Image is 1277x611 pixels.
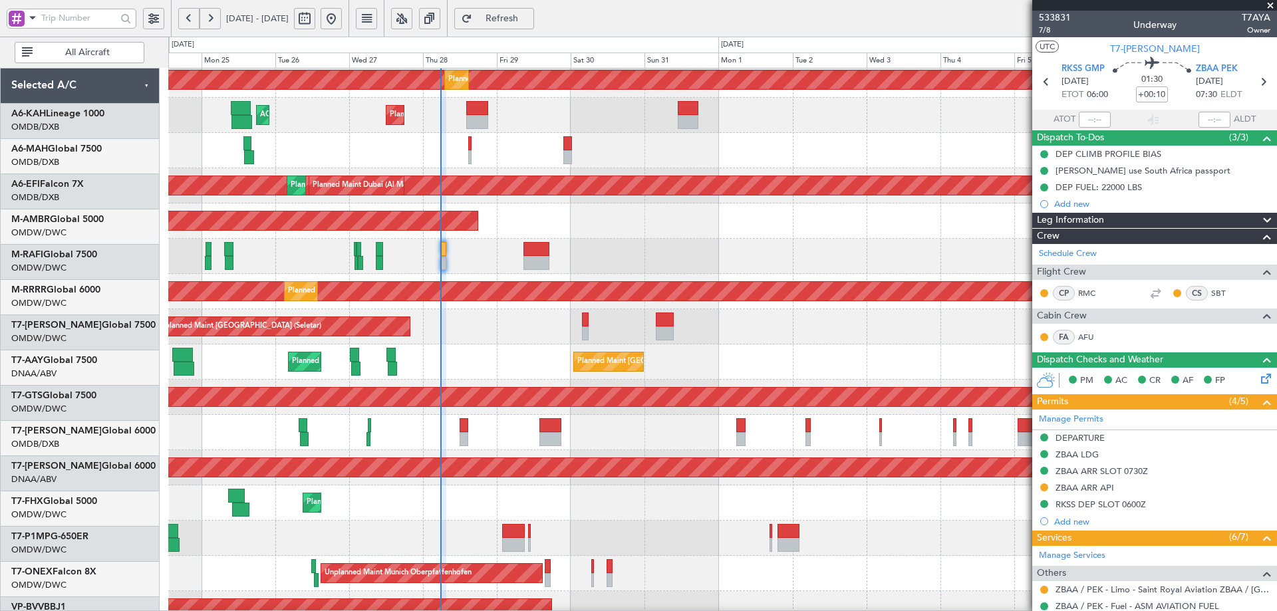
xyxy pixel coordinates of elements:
[390,105,612,125] div: Planned Maint [GEOGRAPHIC_DATA] ([GEOGRAPHIC_DATA] Intl)
[11,180,40,189] span: A6-EFI
[11,426,156,435] a: T7-[PERSON_NAME]Global 6000
[1036,41,1059,53] button: UTC
[307,493,438,513] div: Planned Maint Dubai (Al Maktoum Intl)
[11,121,59,133] a: OMDB/DXB
[1056,482,1114,493] div: ZBAA ARR API
[11,144,48,154] span: A6-MAH
[1039,25,1071,36] span: 7/8
[1039,413,1103,426] a: Manage Permits
[172,39,194,51] div: [DATE]
[156,316,321,336] div: Unplanned Maint [GEOGRAPHIC_DATA] (Seletar)
[1110,42,1200,56] span: T7-[PERSON_NAME]
[1229,394,1248,408] span: (4/5)
[1056,148,1161,160] div: DEP CLIMB PROFILE BIAS
[475,14,529,23] span: Refresh
[11,579,67,591] a: OMDW/DWC
[1196,62,1238,76] span: ZBAA PEK
[1037,531,1071,546] span: Services
[11,262,67,274] a: OMDW/DWC
[1062,88,1083,102] span: ETOT
[11,227,67,239] a: OMDW/DWC
[11,391,96,400] a: T7-GTSGlobal 7500
[1196,88,1217,102] span: 07:30
[1037,130,1104,146] span: Dispatch To-Dos
[793,53,867,68] div: Tue 2
[11,544,67,556] a: OMDW/DWC
[291,176,422,195] div: Planned Maint Dubai (Al Maktoum Intl)
[11,109,104,118] a: A6-KAHLineage 1000
[867,53,940,68] div: Wed 3
[1054,198,1270,209] div: Add new
[11,109,46,118] span: A6-KAH
[940,53,1014,68] div: Thu 4
[423,53,497,68] div: Thu 28
[11,144,102,154] a: A6-MAHGlobal 7500
[11,191,59,203] a: OMDB/DXB
[1056,182,1142,193] div: DEP FUEL: 22000 LBS
[11,285,100,295] a: M-RRRRGlobal 6000
[1234,113,1256,126] span: ALDT
[577,352,799,372] div: Planned Maint [GEOGRAPHIC_DATA] ([GEOGRAPHIC_DATA] Intl)
[721,39,744,51] div: [DATE]
[349,53,423,68] div: Wed 27
[1056,584,1270,595] a: ZBAA / PEK - Limo - Saint Royal Aviation ZBAA / [GEOGRAPHIC_DATA]
[11,297,67,309] a: OMDW/DWC
[1079,112,1111,128] input: --:--
[11,368,57,380] a: DNAA/ABV
[15,42,144,63] button: All Aircraft
[275,53,349,68] div: Tue 26
[11,403,67,415] a: OMDW/DWC
[1056,465,1148,477] div: ZBAA ARR SLOT 0730Z
[1062,62,1105,76] span: RKSS GMP
[1242,25,1270,36] span: Owner
[1056,165,1230,176] div: [PERSON_NAME] use South Africa passport
[1056,432,1105,443] div: DEPARTURE
[11,285,47,295] span: M-RRRR
[1196,75,1223,88] span: [DATE]
[1220,88,1242,102] span: ELDT
[1039,247,1097,261] a: Schedule Crew
[11,356,43,365] span: T7-AAY
[1054,113,1075,126] span: ATOT
[718,53,792,68] div: Mon 1
[1037,229,1060,244] span: Crew
[1053,286,1075,301] div: CP
[226,13,289,25] span: [DATE] - [DATE]
[11,567,53,576] span: T7-ONEX
[454,8,534,29] button: Refresh
[11,567,96,576] a: T7-ONEXFalcon 8X
[1186,286,1208,301] div: CS
[202,53,275,68] div: Mon 25
[644,53,718,68] div: Sun 31
[288,281,419,301] div: Planned Maint Dubai (Al Maktoum Intl)
[11,391,43,400] span: T7-GTS
[11,426,102,435] span: T7-[PERSON_NAME]
[11,356,97,365] a: T7-AAYGlobal 7500
[1056,499,1146,510] div: RKSS DEP SLOT 0600Z
[11,497,43,506] span: T7-FHX
[292,352,514,372] div: Planned Maint [GEOGRAPHIC_DATA] ([GEOGRAPHIC_DATA] Intl)
[571,53,644,68] div: Sat 30
[11,250,97,259] a: M-RAFIGlobal 7500
[1037,308,1087,324] span: Cabin Crew
[1039,549,1105,562] a: Manage Services
[11,320,156,330] a: T7-[PERSON_NAME]Global 7500
[1141,73,1163,86] span: 01:30
[11,250,43,259] span: M-RAFI
[1080,374,1093,388] span: PM
[1053,330,1075,344] div: FA
[11,461,156,471] a: T7-[PERSON_NAME]Global 6000
[11,497,97,506] a: T7-FHXGlobal 5000
[1183,374,1193,388] span: AF
[448,70,670,90] div: Planned Maint [GEOGRAPHIC_DATA] ([GEOGRAPHIC_DATA] Intl)
[11,461,102,471] span: T7-[PERSON_NAME]
[1242,11,1270,25] span: T7AYA
[1078,287,1108,299] a: RMC
[1037,213,1104,228] span: Leg Information
[1054,516,1270,527] div: Add new
[11,320,102,330] span: T7-[PERSON_NAME]
[11,156,59,168] a: OMDB/DXB
[1229,530,1248,544] span: (6/7)
[1211,287,1241,299] a: SBT
[1037,394,1068,410] span: Permits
